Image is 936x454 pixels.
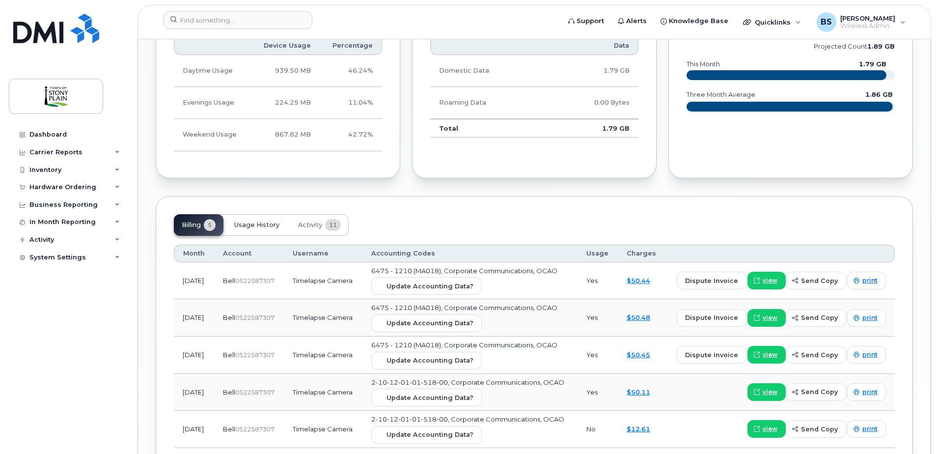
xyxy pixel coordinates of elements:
span: print [862,276,878,285]
td: Timelapse Camera [284,337,362,374]
th: Month [174,245,214,262]
span: Bell [223,351,235,359]
span: 0522587307 [235,277,275,284]
td: 46.24% [320,55,382,87]
span: send copy [801,276,838,285]
button: Update Accounting Data? [371,277,482,295]
a: print [847,420,886,438]
a: $12.61 [627,425,650,433]
span: 2-10-12-01-01-518-00, Corporate Communications, OCAO [371,378,564,386]
span: Update Accounting Data? [386,318,473,328]
a: view [747,383,786,401]
th: Username [284,245,362,262]
th: Device Usage [250,37,320,55]
button: send copy [786,420,846,438]
a: $50.11 [627,388,650,396]
span: view [763,350,777,359]
span: [PERSON_NAME] [840,14,895,22]
td: 939.50 MB [250,55,320,87]
tspan: 1.89 GB [867,43,895,50]
span: Usage History [234,221,279,229]
td: Weekend Usage [174,119,250,151]
span: Quicklinks [755,18,791,26]
th: Usage [578,245,618,262]
span: dispute invoice [685,313,738,322]
td: Evenings Usage [174,87,250,119]
th: Data [547,37,638,55]
td: Timelapse Camera [284,262,362,300]
span: send copy [801,425,838,434]
span: Support [577,16,604,26]
a: print [847,346,886,364]
button: Update Accounting Data? [371,389,482,406]
td: Roaming Data [430,87,547,119]
span: print [862,388,878,397]
td: Yes [578,262,618,300]
td: Timelapse Camera [284,299,362,337]
th: Percentage [320,37,382,55]
span: 2-10-12-01-01-518-00, Corporate Communications, OCAO [371,415,564,423]
span: send copy [801,350,838,360]
a: view [747,346,786,364]
td: [DATE] [174,299,214,337]
td: 867.82 MB [250,119,320,151]
text: 1.86 GB [865,91,893,98]
text: three month average [686,91,755,98]
td: 1.79 GB [547,55,638,87]
text: this month [686,60,720,68]
span: Bell [223,313,235,321]
span: print [862,425,878,433]
td: 1.79 GB [547,119,638,138]
span: dispute invoice [685,350,738,360]
button: send copy [786,309,846,327]
td: [DATE] [174,374,214,411]
span: Bell [223,425,235,433]
td: [DATE] [174,411,214,448]
span: Bell [223,277,235,284]
span: view [763,276,777,285]
button: Update Accounting Data? [371,352,482,369]
td: Domestic Data [430,55,547,87]
button: dispute invoice [677,272,746,289]
span: 0522587307 [235,314,275,321]
span: Bell [223,388,235,396]
span: Update Accounting Data? [386,282,473,291]
td: 0.00 Bytes [547,87,638,119]
button: Update Accounting Data? [371,314,482,332]
a: $50.45 [627,351,650,359]
button: Update Accounting Data? [371,426,482,444]
span: 6475 - 1210 (MA018), Corporate Communications, OCAO [371,267,557,275]
td: Daytime Usage [174,55,250,87]
a: print [847,383,886,401]
span: print [862,313,878,322]
span: send copy [801,387,838,397]
span: 11 [325,219,341,231]
button: send copy [786,272,846,289]
a: Alerts [611,11,654,31]
span: Update Accounting Data? [386,356,473,365]
td: 42.72% [320,119,382,151]
button: send copy [786,383,846,401]
button: dispute invoice [677,309,746,327]
a: print [847,272,886,289]
th: Charges [618,245,665,262]
td: 11.04% [320,87,382,119]
td: [DATE] [174,337,214,374]
a: Knowledge Base [654,11,735,31]
td: Yes [578,374,618,411]
span: Activity [298,221,322,229]
tr: Friday from 6:00pm to Monday 8:00am [174,119,382,151]
td: Timelapse Camera [284,374,362,411]
span: Update Accounting Data? [386,393,473,402]
text: 1.79 GB [859,60,886,68]
a: $50.48 [627,313,650,321]
td: Total [430,119,547,138]
td: No [578,411,618,448]
th: Accounting Codes [362,245,578,262]
a: view [747,309,786,327]
span: Knowledge Base [669,16,728,26]
span: dispute invoice [685,276,738,285]
td: 224.25 MB [250,87,320,119]
span: 0522587307 [235,351,275,359]
span: Wireless Admin [840,22,895,30]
